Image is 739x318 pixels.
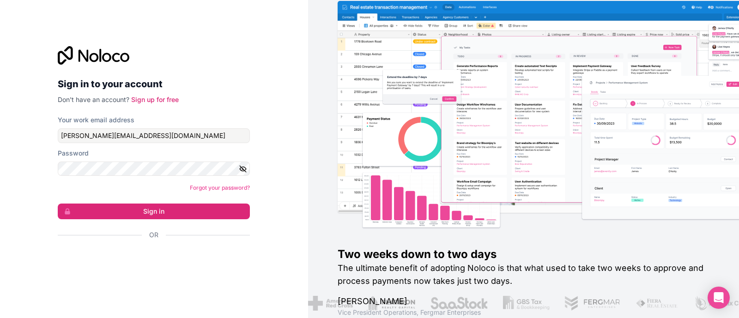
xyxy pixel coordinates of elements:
[58,76,250,92] h2: Sign in to your account
[149,230,158,240] span: Or
[53,250,247,270] iframe: Sign in with Google Button
[338,308,709,317] h1: Vice President Operations , Fergmar Enterprises
[131,96,179,103] a: Sign up for free
[338,262,709,288] h2: The ultimate benefit of adopting Noloco is that what used to take two weeks to approve and proces...
[708,287,730,309] div: Open Intercom Messenger
[58,149,89,158] label: Password
[58,162,250,176] input: Password
[58,128,250,143] input: Email address
[58,115,134,125] label: Your work email address
[307,296,352,311] img: /assets/american-red-cross-BAupjrZR.png
[58,96,129,103] span: Don't have an account?
[58,204,250,219] button: Sign in
[338,295,709,308] h1: [PERSON_NAME]
[338,247,709,262] h1: Two weeks down to two days
[190,184,250,191] a: Forgot your password?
